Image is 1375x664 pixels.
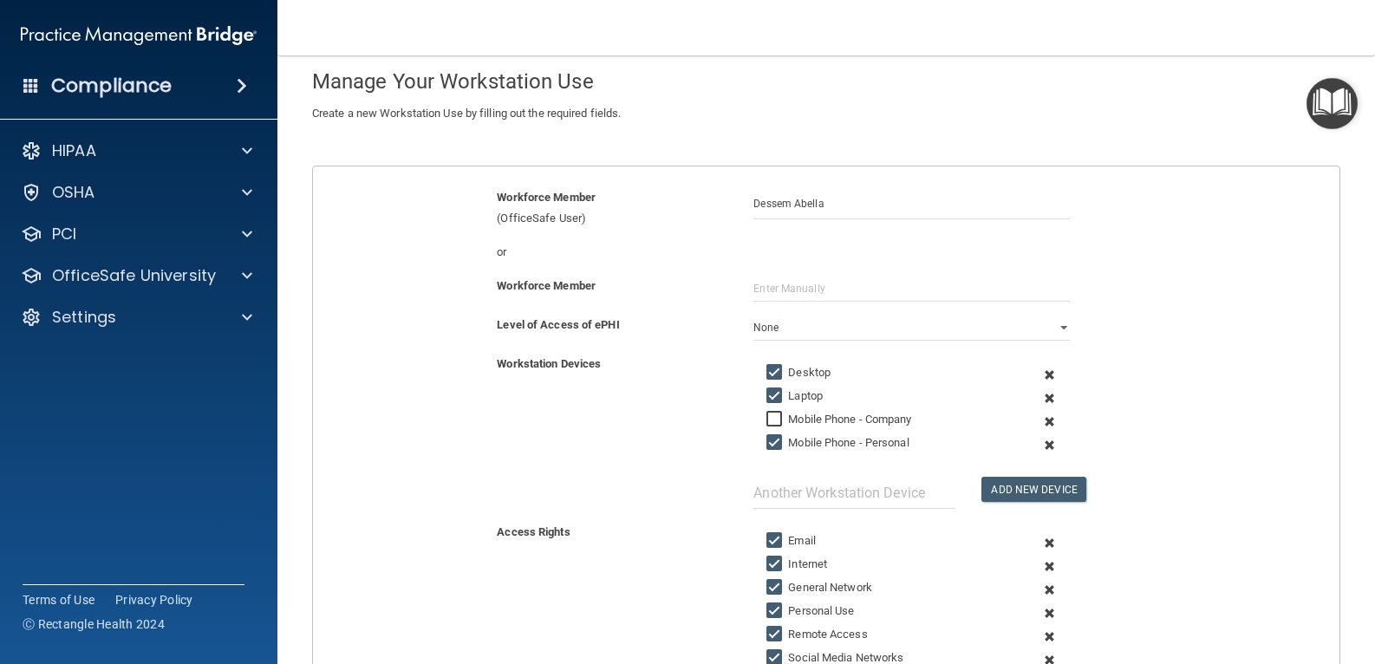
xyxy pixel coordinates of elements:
[766,577,872,598] label: General Network
[484,187,740,229] div: (OfficeSafe User)
[766,386,823,407] label: Laptop
[766,389,786,403] input: Laptop
[497,191,596,204] b: Workforce Member
[753,276,1070,302] input: Enter Manually
[766,413,786,426] input: Mobile Phone - Company
[21,224,252,244] a: PCI
[497,318,619,331] b: Level of Access of ePHI
[484,242,740,263] div: or
[497,279,596,292] b: Workforce Member
[766,624,867,645] label: Remote Access
[312,70,1340,93] h4: Manage Your Workstation Use
[766,436,786,450] input: Mobile Phone - Personal
[52,224,76,244] p: PCI
[21,18,257,53] img: PMB logo
[766,628,786,641] input: Remote Access
[21,182,252,203] a: OSHA
[766,362,831,383] label: Desktop
[766,554,827,575] label: Internet
[23,615,165,633] span: Ⓒ Rectangle Health 2024
[766,433,909,453] label: Mobile Phone - Personal
[753,187,1070,219] input: Search by name or email
[52,182,95,203] p: OSHA
[766,601,854,622] label: Personal Use
[766,531,816,551] label: Email
[21,307,252,328] a: Settings
[52,265,216,286] p: OfficeSafe University
[51,74,172,98] h4: Compliance
[1307,78,1358,129] button: Open Resource Center
[312,107,621,120] span: Create a new Workstation Use by filling out the required fields.
[52,140,96,161] p: HIPAA
[23,591,94,609] a: Terms of Use
[766,581,786,595] input: General Network
[753,477,955,509] input: Another Workstation Device
[766,557,786,571] input: Internet
[52,307,116,328] p: Settings
[766,366,786,380] input: Desktop
[766,604,786,618] input: Personal Use
[497,357,601,370] b: Workstation Devices
[766,534,786,548] input: Email
[21,140,252,161] a: HIPAA
[766,409,911,430] label: Mobile Phone - Company
[497,525,570,538] b: Access Rights
[115,591,193,609] a: Privacy Policy
[981,477,1085,502] button: Add New Device
[21,265,252,286] a: OfficeSafe University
